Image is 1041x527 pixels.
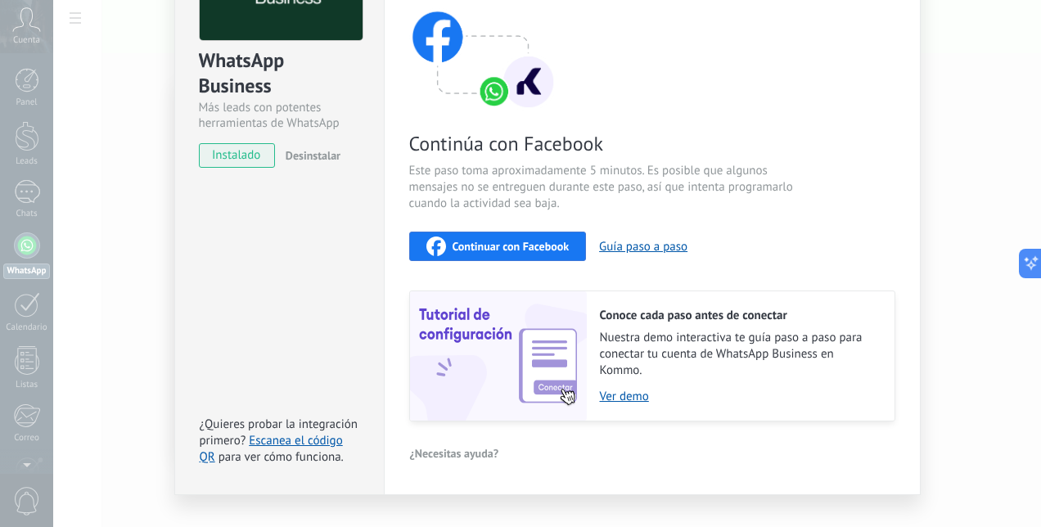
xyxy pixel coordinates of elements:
[219,449,344,465] span: para ver cómo funciona.
[409,232,587,261] button: Continuar con Facebook
[199,100,360,131] div: Más leads con potentes herramientas de WhatsApp
[409,163,799,212] span: Este paso toma aproximadamente 5 minutos. Es posible que algunos mensajes no se entreguen durante...
[286,148,340,163] span: Desinstalar
[409,131,799,156] span: Continúa con Facebook
[453,241,570,252] span: Continuar con Facebook
[599,239,687,254] button: Guía paso a paso
[199,47,360,100] div: WhatsApp Business
[600,389,878,404] a: Ver demo
[600,330,878,379] span: Nuestra demo interactiva te guía paso a paso para conectar tu cuenta de WhatsApp Business en Kommo.
[600,308,878,323] h2: Conoce cada paso antes de conectar
[279,143,340,168] button: Desinstalar
[200,417,358,448] span: ¿Quieres probar la integración primero?
[200,433,343,465] a: Escanea el código QR
[409,441,500,466] button: ¿Necesitas ayuda?
[410,448,499,459] span: ¿Necesitas ayuda?
[200,143,274,168] span: instalado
